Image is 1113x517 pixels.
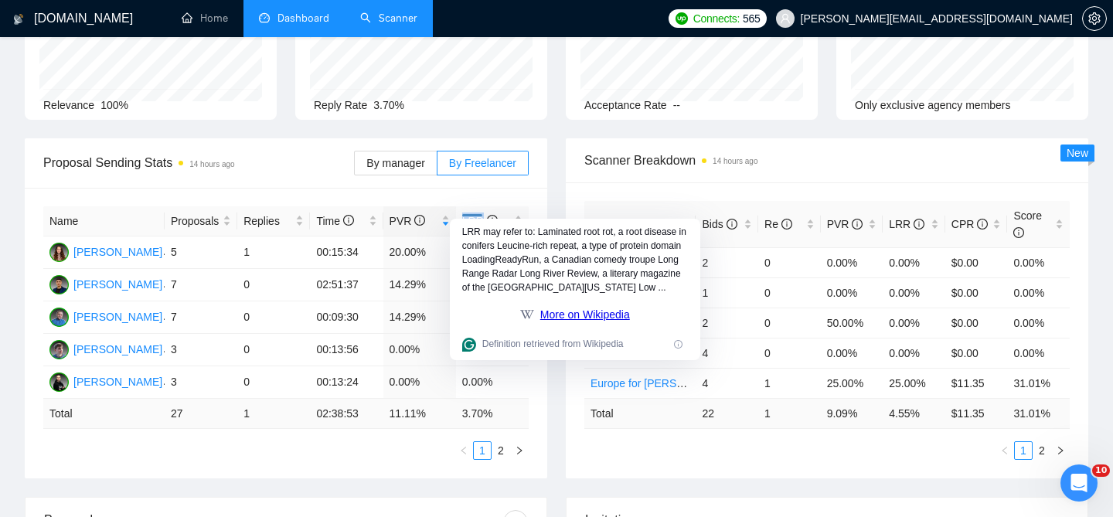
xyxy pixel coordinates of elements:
td: $0.00 [945,247,1008,277]
td: 0.00% [456,366,529,399]
div: [PERSON_NAME] [73,308,162,325]
td: 25.00% [883,368,945,398]
th: Replies [237,206,310,236]
td: 0.00% [883,277,945,308]
td: 0 [758,338,821,368]
div: [PERSON_NAME] [73,341,162,358]
td: $0.00 [945,308,1008,338]
span: PVR [390,215,426,227]
td: 3 [165,366,237,399]
span: user [780,13,791,24]
a: EZ[PERSON_NAME] [49,375,162,387]
li: 1 [473,441,492,460]
img: YZ [49,340,69,359]
li: Previous Page [996,441,1014,460]
span: info-circle [414,215,425,226]
td: 0 [237,301,310,334]
td: 0.00% [883,308,945,338]
td: 5 [165,236,237,269]
td: 0 [237,334,310,366]
td: $11.35 [945,368,1008,398]
span: CPR [951,218,988,230]
td: 0 [758,308,821,338]
td: 1 [696,277,758,308]
span: LRR [889,218,924,230]
th: Proposals [165,206,237,236]
span: PVR [827,218,863,230]
td: 50.00% [821,308,883,338]
img: AB [49,308,69,327]
td: 27 [165,399,237,429]
span: Time [316,215,353,227]
td: 0.00% [1007,277,1070,308]
td: $0.00 [945,277,1008,308]
time: 14 hours ago [713,157,757,165]
td: 0 [237,366,310,399]
button: right [510,441,529,460]
li: 2 [1033,441,1051,460]
span: Reply Rate [314,99,367,111]
span: Connects: [693,10,740,27]
span: 100% [100,99,128,111]
li: Next Page [1051,441,1070,460]
span: Replies [243,213,292,230]
img: VS [49,275,69,294]
div: [PERSON_NAME] [73,243,162,260]
span: Proposal Sending Stats [43,153,354,172]
td: 9.09 % [821,398,883,428]
a: 1 [474,442,491,459]
img: EZ [49,372,69,392]
td: 02:51:37 [310,269,383,301]
span: left [459,446,468,455]
td: 31.01% [1007,368,1070,398]
td: 0.00% [1007,338,1070,368]
td: 7 [165,301,237,334]
li: Next Page [510,441,529,460]
span: info-circle [914,219,924,230]
span: Proposals [171,213,220,230]
a: AB[PERSON_NAME] [49,310,162,322]
td: 25.00% [821,368,883,398]
img: upwork-logo.png [676,12,688,25]
time: 14 hours ago [189,160,234,168]
td: 31.01 % [1007,398,1070,428]
iframe: Intercom live chat [1060,464,1098,502]
li: 2 [492,441,510,460]
td: 0.00% [1007,308,1070,338]
span: Re [764,218,792,230]
a: AN[PERSON_NAME] [49,245,162,257]
span: info-circle [343,215,354,226]
span: By Freelancer [449,157,516,169]
span: Scanner Breakdown [584,151,1070,170]
td: $0.00 [945,338,1008,368]
td: 1 [758,368,821,398]
span: dashboard [259,12,270,23]
li: Previous Page [454,441,473,460]
a: 1 [1015,442,1032,459]
a: VS[PERSON_NAME] [49,277,162,290]
td: 0.00% [383,334,456,366]
a: 2 [492,442,509,459]
span: info-circle [1013,227,1024,238]
img: AN [49,243,69,262]
span: right [1056,446,1065,455]
span: Relevance [43,99,94,111]
a: setting [1082,12,1107,25]
div: [PERSON_NAME] [73,276,162,293]
span: Bids [702,218,737,230]
td: 0.00% [821,277,883,308]
button: left [454,441,473,460]
span: -- [673,99,680,111]
a: Europe for [PERSON_NAME] [591,377,733,389]
span: setting [1083,12,1106,25]
span: info-circle [977,219,988,230]
button: right [1051,441,1070,460]
div: [PERSON_NAME] [73,373,162,390]
td: 22 [696,398,758,428]
td: 14.29% [383,301,456,334]
td: 20.00% [383,236,456,269]
td: 0 [758,247,821,277]
td: Total [43,399,165,429]
td: 2 [696,247,758,277]
button: left [996,441,1014,460]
